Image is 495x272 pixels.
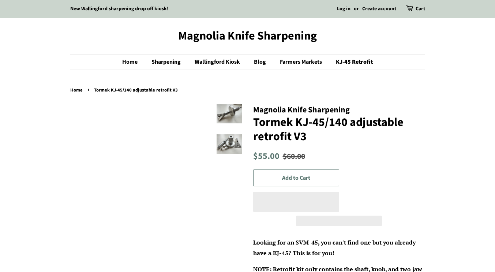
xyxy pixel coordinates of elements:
[122,55,145,70] a: Home
[146,55,188,70] a: Sharpening
[354,5,359,14] li: or
[70,86,425,94] nav: breadcrumbs
[87,85,91,94] span: ›
[248,55,273,70] a: Blog
[274,55,329,70] a: Farmers Markets
[70,29,425,43] a: Magnolia Knife Sharpening
[253,238,416,257] span: Looking for an SVM-45, you can't find one but you already have a KJ-45? This is for you!
[416,5,425,14] a: Cart
[282,174,310,182] span: Add to Cart
[362,5,396,12] a: Create account
[337,5,350,12] a: Log in
[189,55,247,70] a: Wallingford Kiosk
[253,115,425,144] h1: Tormek KJ-45/140 adjustable retrofit V3
[94,87,180,93] span: Tormek KJ-45/140 adjustable retrofit V3
[253,169,339,187] button: Add to Cart
[70,5,169,12] a: New Wallingford sharpening drop off kiosk!
[253,150,280,163] span: $55.00
[253,104,350,116] span: Magnolia Knife Sharpening
[70,87,85,93] a: Home
[217,134,242,154] img: Tormek KJ-45/140 adjustable retrofit V3
[283,151,305,162] s: $60.00
[330,55,373,70] a: KJ-45 Retrofit
[217,104,242,124] img: Tormek KJ-45/140 adjustable retrofit V3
